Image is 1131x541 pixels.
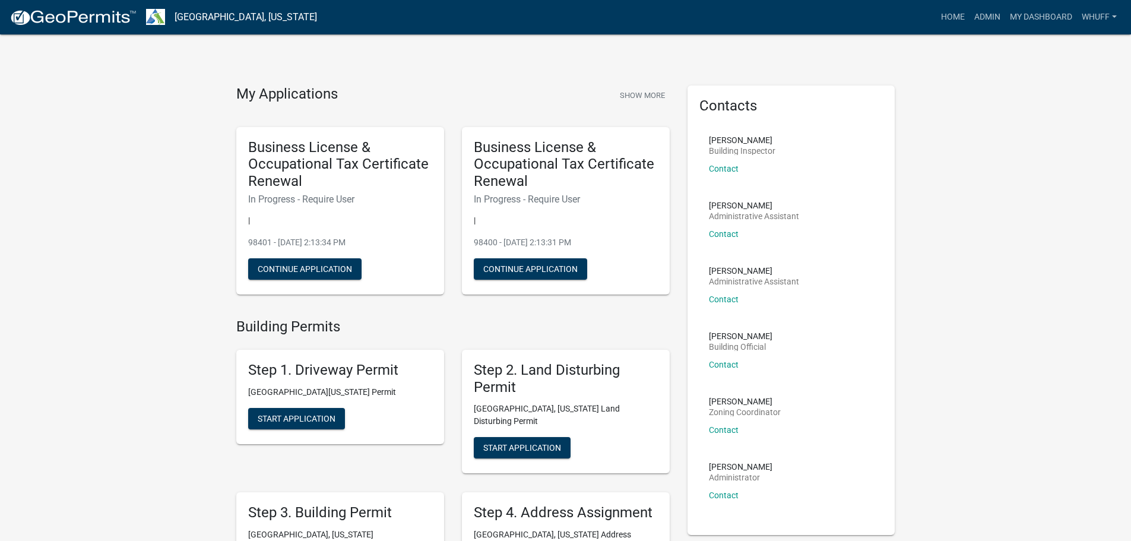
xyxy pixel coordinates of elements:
a: Home [936,6,970,29]
p: [PERSON_NAME] [709,201,799,210]
h5: Step 2. Land Disturbing Permit [474,362,658,396]
p: [GEOGRAPHIC_DATA][US_STATE] Permit [248,386,432,398]
p: [PERSON_NAME] [709,136,775,144]
a: Contact [709,360,739,369]
a: My Dashboard [1005,6,1077,29]
p: | [474,214,658,227]
p: Administrative Assistant [709,212,799,220]
p: Building Inspector [709,147,775,155]
p: | [248,214,432,227]
p: [PERSON_NAME] [709,463,772,471]
button: Continue Application [248,258,362,280]
h5: Contacts [699,97,883,115]
h5: Step 4. Address Assignment [474,504,658,521]
button: Start Application [248,408,345,429]
a: whuff [1077,6,1122,29]
button: Continue Application [474,258,587,280]
h4: My Applications [236,86,338,103]
span: Start Application [258,413,335,423]
p: [GEOGRAPHIC_DATA], [US_STATE] Land Disturbing Permit [474,403,658,428]
h6: In Progress - Require User [474,194,658,205]
p: Administrator [709,473,772,482]
h5: Business License & Occupational Tax Certificate Renewal [248,139,432,190]
button: Start Application [474,437,571,458]
p: [PERSON_NAME] [709,332,772,340]
h4: Building Permits [236,318,670,336]
a: Contact [709,425,739,435]
p: [PERSON_NAME] [709,397,781,406]
p: 98400 - [DATE] 2:13:31 PM [474,236,658,249]
h5: Business License & Occupational Tax Certificate Renewal [474,139,658,190]
p: [PERSON_NAME] [709,267,799,275]
p: 98401 - [DATE] 2:13:34 PM [248,236,432,249]
a: Contact [709,164,739,173]
a: Admin [970,6,1005,29]
h5: Step 3. Building Permit [248,504,432,521]
a: [GEOGRAPHIC_DATA], [US_STATE] [175,7,317,27]
a: Contact [709,229,739,239]
h5: Step 1. Driveway Permit [248,362,432,379]
a: Contact [709,491,739,500]
p: Building Official [709,343,772,351]
p: Administrative Assistant [709,277,799,286]
p: Zoning Coordinator [709,408,781,416]
a: Contact [709,295,739,304]
h6: In Progress - Require User [248,194,432,205]
img: Troup County, Georgia [146,9,165,25]
span: Start Application [483,443,561,453]
button: Show More [615,86,670,105]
